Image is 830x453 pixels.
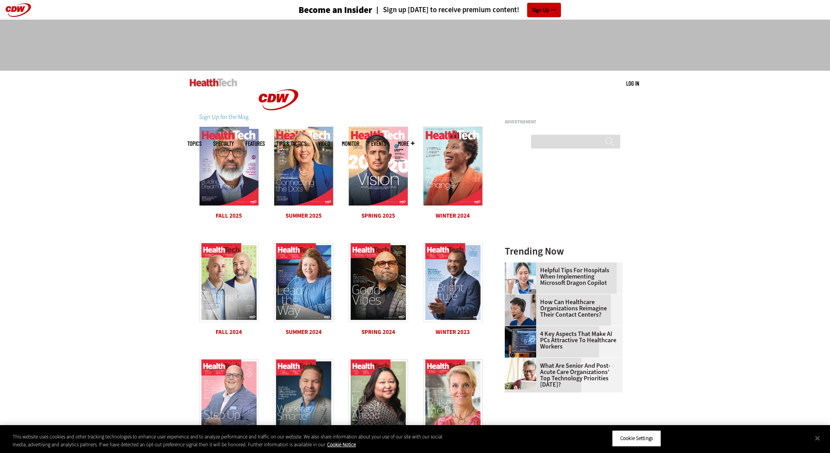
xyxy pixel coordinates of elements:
[274,243,333,322] img: Cover_web_2.jpg
[626,79,639,88] div: User menu
[286,212,322,220] a: Summer 2025
[348,243,408,322] img: HTQ124_Cover.jpg
[342,141,359,147] a: MonITor
[423,359,483,438] img: HT_Q422_Cover.jpg
[505,262,540,269] a: Doctor using phone to dictate to tablet
[505,326,536,358] img: Desktop monitor with brain AI concept
[505,299,618,318] a: How Can Healthcare Organizations Reimagine Their Contact Centers?
[423,127,483,206] img: HLTECH_Q424_C1_Cover.jpg
[269,6,372,15] a: Become an Insider
[436,328,470,336] a: Winter 2023
[274,359,333,438] img: HTQ223_Cover.jpg
[199,359,259,438] img: HTQ323_Cover.jpg
[361,212,395,220] a: Spring 2025
[371,141,386,147] a: Events
[505,267,618,286] a: Helpful Tips for Hospitals When Implementing Microsoft Dragon Copilot
[626,80,639,87] a: Log in
[505,294,536,326] img: Healthcare contact center
[505,358,536,389] img: Older person using tablet
[505,326,540,332] a: Desktop monitor with brain AI concept
[13,433,456,448] div: This website uses cookies and other tracking technologies to enhance user experience and to analy...
[249,123,308,131] a: CDW
[398,141,414,147] span: More
[505,363,618,388] a: What Are Senior and Post-Acute Care Organizations’ Top Technology Priorities [DATE]?
[612,430,661,447] button: Cookie Settings
[527,3,561,17] a: Sign Up
[505,127,623,226] iframe: advertisement
[809,429,826,447] button: Close
[213,141,234,147] span: Specialty
[361,328,395,336] a: Spring 2024
[216,328,242,336] a: Fall 2024
[423,243,483,322] img: HTQ423_Cover%20web.jpg
[246,141,265,147] a: Features
[505,358,540,364] a: Older person using tablet
[327,441,356,448] a: More information about your privacy
[216,212,242,220] a: Fall 2025
[348,359,408,438] img: Cover_web_1.jpg
[436,212,470,220] a: Winter 2024
[274,127,333,206] img: HLTECH_Q225_C1.jpg
[249,71,308,129] img: Home
[372,6,519,14] a: Sign up [DATE] to receive premium content!
[277,141,306,147] a: Tips & Tactics
[190,79,237,86] img: Home
[286,328,322,336] a: Summer 2024
[187,141,202,147] span: Topics
[505,262,536,294] img: Doctor using phone to dictate to tablet
[199,243,259,322] img: HTQ324_Cover.jpg
[348,127,408,206] img: HLTECH_Q125_C1_Cover.jpg
[318,141,330,147] a: Video
[272,28,558,63] iframe: advertisement
[299,6,372,15] h3: Become an Insider
[505,246,623,256] h3: Trending Now
[199,127,259,206] img: HTQ325_C1.jpg
[505,331,618,350] a: 4 Key Aspects That Make AI PCs Attractive to Healthcare Workers
[505,294,540,301] a: Healthcare contact center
